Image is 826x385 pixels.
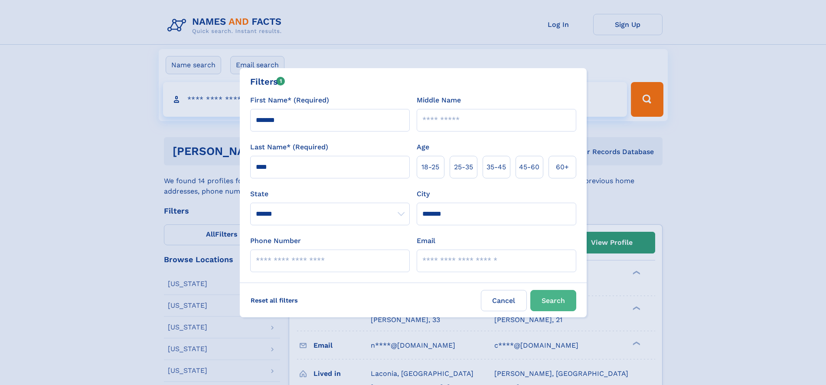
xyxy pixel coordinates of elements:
span: 60+ [556,162,569,172]
label: Middle Name [417,95,461,105]
span: 18‑25 [421,162,439,172]
span: 35‑45 [486,162,506,172]
label: Age [417,142,429,152]
label: Last Name* (Required) [250,142,328,152]
label: Email [417,236,435,246]
span: 25‑35 [454,162,473,172]
label: Reset all filters [245,290,304,311]
label: First Name* (Required) [250,95,329,105]
div: Filters [250,75,285,88]
label: City [417,189,430,199]
label: Phone Number [250,236,301,246]
button: Search [530,290,576,311]
label: State [250,189,410,199]
label: Cancel [481,290,527,311]
span: 45‑60 [519,162,539,172]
